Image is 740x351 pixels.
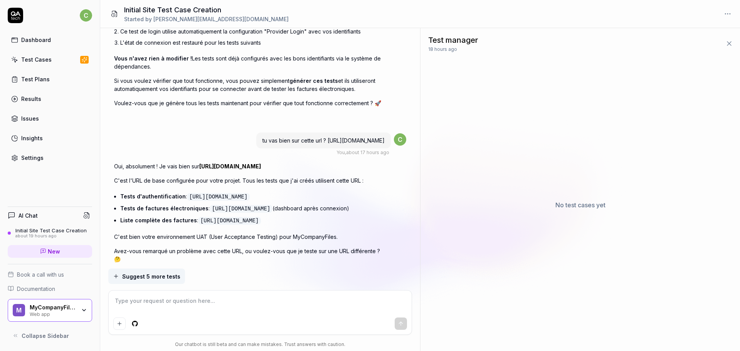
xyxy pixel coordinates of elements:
button: MMyCompanyFilesWeb app [8,299,92,322]
button: Collapse Sidebar [8,328,92,343]
a: Book a call with us [8,270,92,279]
a: Test Cases [8,52,92,67]
p: Voulez-vous que je génère tous les tests maintenant pour vérifier que tout fonctionne correctemen... [114,99,384,107]
div: about 19 hours ago [15,233,87,239]
p: Avez-vous remarqué un problème avec cette URL, ou voulez-vous que je teste sur une URL différente... [114,247,384,263]
li: L'état de connexion est restauré pour les tests suivants [120,37,384,48]
a: Test Plans [8,72,92,87]
h1: Initial Site Test Case Creation [124,5,289,15]
span: tu vas bien sur cette url ? [URL][DOMAIN_NAME] [262,137,385,144]
span: Suggest 5 more tests [122,272,180,280]
div: Issues [21,114,39,123]
div: Insights [21,134,43,142]
p: No test cases yet [555,200,605,210]
span: Tests de factures électroniques [120,205,209,212]
span: Documentation [17,285,55,293]
li: : [120,191,384,203]
a: Issues [8,111,92,126]
span: Liste complète des factures [120,217,197,223]
span: You [336,149,345,155]
div: Web app [30,311,76,317]
p: C'est l'URL de base configurée pour votre projet. Tous les tests que j'ai créés utilisent cette U... [114,176,384,185]
a: Results [8,91,92,106]
code: [URL][DOMAIN_NAME] [187,193,250,201]
p: C'est bien votre environnement UAT (User Acceptance Testing) pour MyCompanyFiles. [114,233,384,241]
span: M [13,304,25,316]
span: 18 hours ago [428,46,457,53]
button: Suggest 5 more tests [108,269,185,284]
a: [URL][DOMAIN_NAME] [199,163,261,170]
span: Book a call with us [17,270,64,279]
a: Documentation [8,285,92,293]
button: Add attachment [113,317,126,330]
code: [URL][DOMAIN_NAME] [210,205,272,213]
span: Test manager [428,34,478,46]
a: New [8,245,92,258]
div: Initial Site Test Case Creation [15,227,87,233]
a: Insights [8,131,92,146]
li: Ce test de login utilise automatiquement la configuration "Provider Login" avec vos identifiants [120,26,384,37]
div: MyCompanyFiles [30,304,76,311]
div: Dashboard [21,36,51,44]
div: Started by [124,15,289,23]
a: Dashboard [8,32,92,47]
span: c [80,9,92,22]
a: Settings [8,150,92,165]
div: Test Plans [21,75,50,83]
span: Collapse Sidebar [22,332,69,340]
div: Our chatbot is still beta and can make mistakes. Trust answers with caution. [108,341,412,348]
a: Initial Site Test Case Creationabout 19 hours ago [8,227,92,239]
div: Test Cases [21,55,52,64]
span: Tests d'authentification [120,193,186,200]
p: Les tests sont déjà configurés avec les bons identifiants via le système de dépendances. [114,54,384,71]
code: [URL][DOMAIN_NAME] [198,217,261,225]
li: : (dashboard après connexion) [120,203,384,215]
div: Results [21,95,41,103]
span: Vous n'avez rien à modifier ! [114,55,192,62]
p: Oui, absolument ! Je vais bien sur [114,162,384,170]
span: c [394,133,406,146]
li: : [120,215,384,227]
span: New [48,247,60,255]
span: [PERSON_NAME][EMAIL_ADDRESS][DOMAIN_NAME] [153,16,289,22]
h4: AI Chat [18,212,38,220]
p: Si vous voulez vérifier que tout fonctionne, vous pouvez simplement et ils utiliseront automatiqu... [114,77,384,93]
div: Settings [21,154,44,162]
div: , about 17 hours ago [336,149,389,156]
span: générer ces tests [289,77,338,84]
button: c [80,8,92,23]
